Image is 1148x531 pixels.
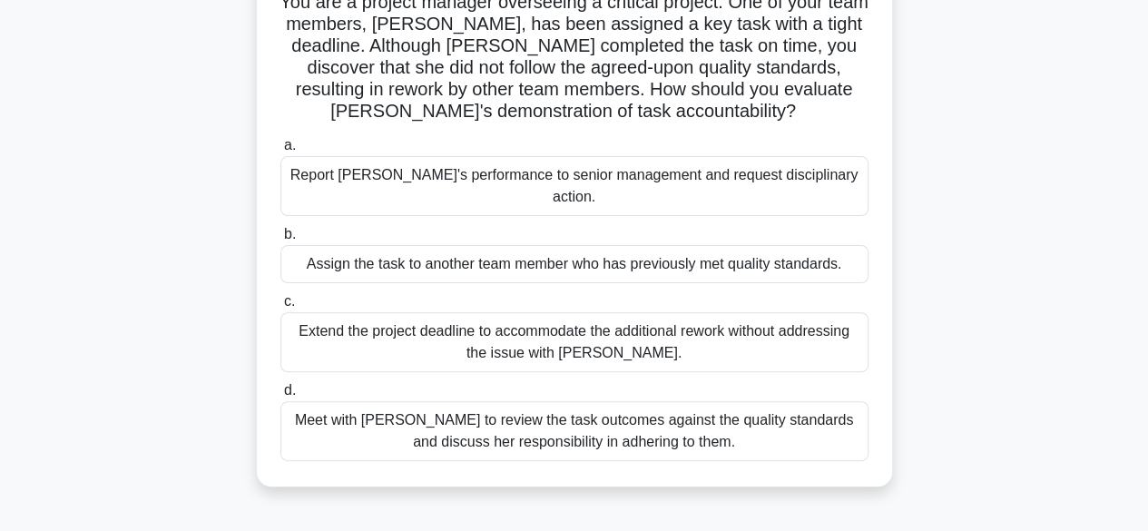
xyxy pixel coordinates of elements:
span: d. [284,382,296,398]
span: a. [284,137,296,152]
div: Extend the project deadline to accommodate the additional rework without addressing the issue wit... [280,312,868,372]
span: c. [284,293,295,309]
div: Assign the task to another team member who has previously met quality standards. [280,245,868,283]
div: Report [PERSON_NAME]'s performance to senior management and request disciplinary action. [280,156,868,216]
span: b. [284,226,296,241]
div: Meet with [PERSON_NAME] to review the task outcomes against the quality standards and discuss her... [280,401,868,461]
